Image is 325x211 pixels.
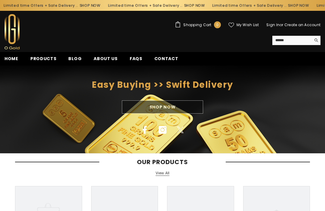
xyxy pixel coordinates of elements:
[208,1,312,10] div: Limited time Offers + Safe Delivery ..
[30,56,57,62] span: Products
[183,23,211,27] span: Shopping Cart
[148,55,184,66] a: Contact
[130,56,142,62] span: FAQs
[311,36,320,45] button: Search
[99,158,226,166] span: Our Products
[5,56,18,62] span: Home
[156,171,170,176] a: View All
[68,56,82,62] span: Blog
[287,2,308,9] a: SHOP NOW
[24,55,63,66] a: Products
[175,21,221,28] a: Shopping Cart
[88,55,124,66] a: About us
[272,36,320,45] summary: Search
[5,14,20,49] img: Ogold Shop
[228,22,259,28] a: My Wish List
[124,55,148,66] a: FAQs
[280,22,283,27] span: or
[183,2,204,9] a: SHOP NOW
[154,56,178,62] span: Contact
[79,2,100,9] a: SHOP NOW
[284,22,320,27] a: Create an Account
[216,22,218,28] span: 0
[62,55,88,66] a: Blog
[266,22,280,27] a: Sign In
[94,56,118,62] span: About us
[104,1,208,10] div: Limited time Offers + Safe Delivery ..
[237,23,259,27] span: My Wish List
